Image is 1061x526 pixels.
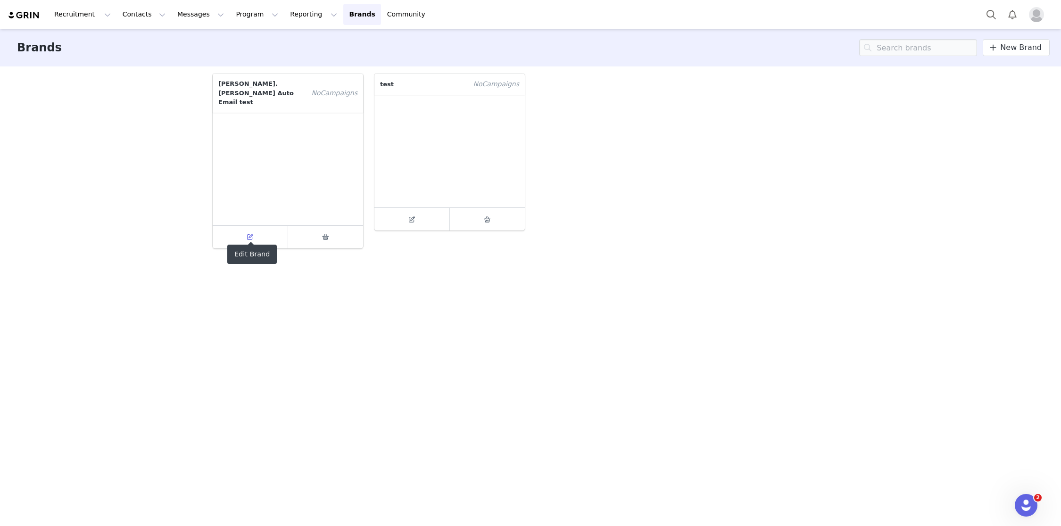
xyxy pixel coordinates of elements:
[354,88,357,98] span: s
[516,79,519,89] span: s
[312,88,321,98] span: No
[473,79,482,89] span: No
[1029,7,1044,22] img: placeholder-profile.jpg
[381,4,435,25] a: Community
[117,4,171,25] button: Contacts
[1015,494,1037,517] iframe: Intercom live chat
[981,4,1002,25] button: Search
[1023,7,1053,22] button: Profile
[49,4,116,25] button: Recruitment
[17,39,62,56] h3: Brands
[230,4,284,25] button: Program
[306,74,363,113] span: Campaign
[859,39,977,56] input: Search brands
[374,74,468,95] p: test
[1002,4,1023,25] button: Notifications
[8,11,41,20] img: grin logo
[983,39,1050,56] a: New Brand
[213,74,306,113] p: [PERSON_NAME].[PERSON_NAME] Auto Email test
[172,4,230,25] button: Messages
[343,4,381,25] a: Brands
[468,74,525,95] span: Campaign
[1000,42,1042,53] span: New Brand
[284,4,343,25] button: Reporting
[1034,494,1042,501] span: 2
[227,245,277,264] div: Edit Brand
